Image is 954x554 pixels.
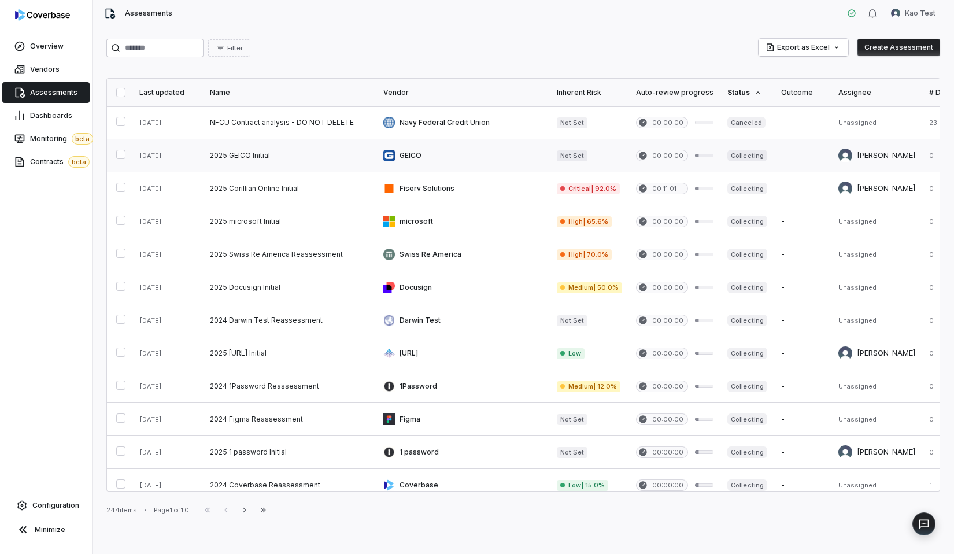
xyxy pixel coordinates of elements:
button: Create Assessment [857,39,940,56]
div: • [144,506,147,514]
a: Configuration [5,495,87,516]
div: Assignee [838,88,915,97]
div: Page 1 of 10 [154,506,189,515]
td: - [774,139,831,172]
td: - [774,403,831,436]
img: Kao Test avatar [891,9,900,18]
span: Minimize [35,525,65,534]
img: Lili Jiang avatar [838,182,852,195]
div: Outcome [781,88,824,97]
span: Vendors [30,65,60,74]
div: Inherent Risk [557,88,622,97]
td: - [774,436,831,469]
span: Monitoring [30,133,93,145]
img: Lili Jiang avatar [838,149,852,162]
td: - [774,238,831,271]
button: Kao Test avatarKao Test [884,5,942,22]
img: Lili Jiang avatar [838,445,852,459]
button: Filter [208,39,250,57]
div: Name [210,88,369,97]
td: - [774,337,831,370]
div: Status [727,88,767,97]
a: Assessments [2,82,90,103]
img: Akhil Vaid avatar [838,346,852,360]
span: Dashboards [30,111,72,120]
td: - [774,469,831,502]
td: - [774,172,831,205]
span: Filter [227,44,243,53]
td: - [774,106,831,139]
td: - [774,370,831,403]
img: logo-D7KZi-bG.svg [15,9,70,21]
div: Last updated [139,88,196,97]
span: beta [68,156,90,168]
td: - [774,271,831,304]
a: Vendors [2,59,90,80]
a: Overview [2,36,90,57]
button: Export as Excel [759,39,848,56]
span: Assessments [125,9,172,18]
div: 244 items [106,506,137,515]
div: Vendor [383,88,543,97]
div: Auto-review progress [636,88,713,97]
div: # Docs [929,88,953,97]
a: Monitoringbeta [2,128,90,149]
a: Contractsbeta [2,152,90,172]
td: - [774,205,831,238]
span: Configuration [32,501,79,510]
span: Kao Test [905,9,935,18]
span: Assessments [30,88,77,97]
span: Contracts [30,156,90,168]
td: - [774,304,831,337]
button: Minimize [5,518,87,541]
a: Dashboards [2,105,90,126]
span: beta [72,133,93,145]
span: Overview [30,42,64,51]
